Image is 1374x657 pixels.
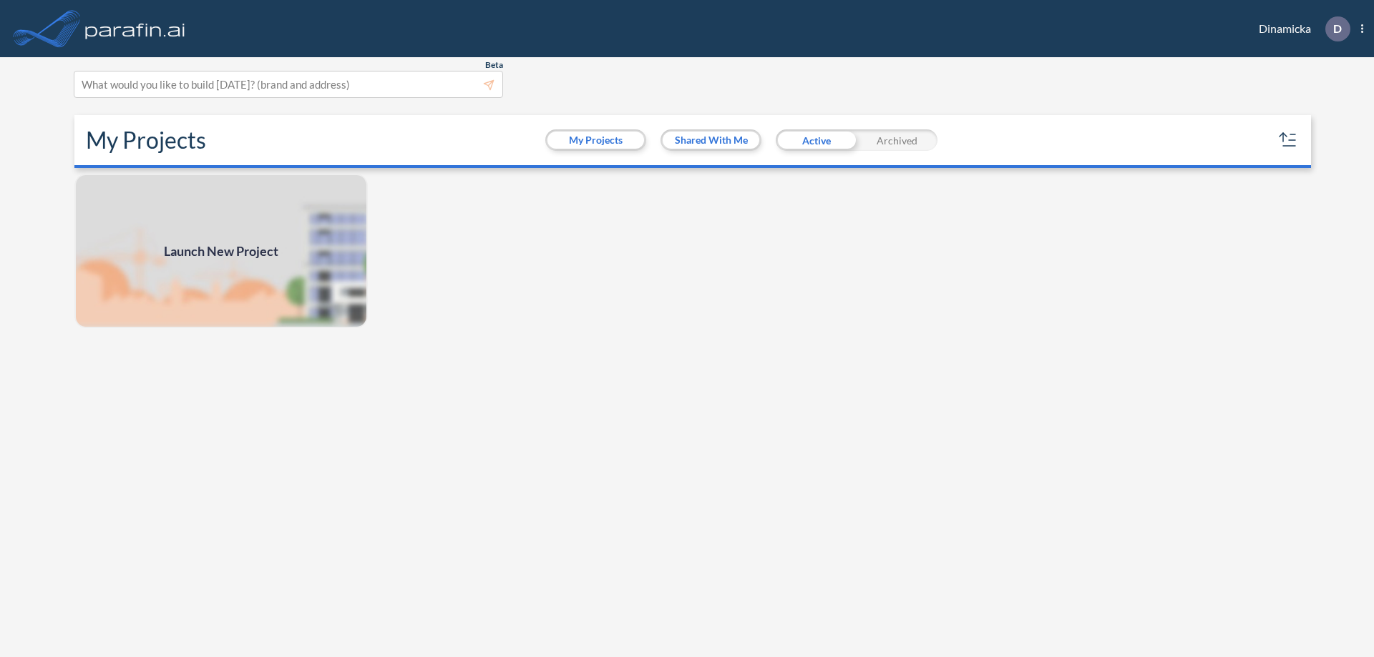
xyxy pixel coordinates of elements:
[86,127,206,154] h2: My Projects
[1277,129,1300,152] button: sort
[776,129,857,151] div: Active
[164,242,278,261] span: Launch New Project
[663,132,759,149] button: Shared With Me
[74,174,368,328] img: add
[82,14,188,43] img: logo
[74,174,368,328] a: Launch New Project
[547,132,644,149] button: My Projects
[485,59,503,71] span: Beta
[1237,16,1363,41] div: Dinamicka
[1333,22,1342,35] p: D
[857,129,937,151] div: Archived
